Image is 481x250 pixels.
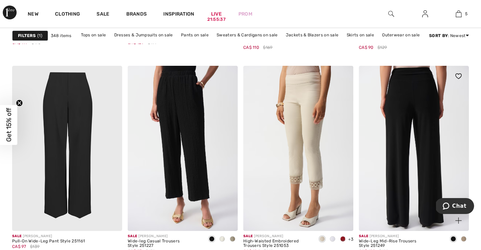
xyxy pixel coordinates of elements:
a: New [28,11,38,18]
a: Sale [97,11,109,18]
div: High-Waisted Embroidered Trousers Style 251053 [243,239,311,249]
div: Dune [227,234,238,245]
img: Pull-On Wide-Leg Pant Style 251161. Black [12,66,122,231]
span: $169 [263,44,272,51]
div: : Newest [429,33,469,39]
span: CA$ 97 [12,244,26,249]
div: Wide-Leg Mid-Rise Trousers Style 251249 [359,239,443,249]
div: Pull-On Wide-Leg Pant Style 251161 [12,239,85,244]
img: 1ère Avenue [3,6,17,19]
span: CA$ 90 [359,45,374,50]
div: White [217,234,227,245]
div: 21:55:37 [207,16,226,23]
img: Wide-leg Casual Trousers Style 251227. Black [128,66,238,231]
img: My Bag [456,10,462,18]
div: [PERSON_NAME] [12,234,85,239]
span: Sale [128,234,137,238]
a: Sweaters & Cardigans on sale [213,30,281,39]
iframe: Opens a widget where you can chat to one of our agents [436,198,474,215]
span: +3 [348,237,353,242]
div: Wide-leg Casual Trousers Style 251227 [128,239,201,249]
img: heart_black_full.svg [455,73,462,79]
span: CA$ 110 [243,45,259,50]
a: Jackets & Blazers on sale [282,30,342,39]
a: Tops on sale [78,30,110,39]
div: Black [207,234,217,245]
div: [PERSON_NAME] [359,234,443,239]
span: 1 [37,33,42,39]
a: Brands [126,11,147,18]
a: Skirts on sale [343,30,378,39]
span: Sale [359,234,368,238]
strong: Filters [18,33,36,39]
div: Moonstone [317,234,327,245]
a: 5 [442,10,475,18]
span: Sale [12,234,21,238]
a: Live21:55:37 [211,10,222,18]
span: 5 [465,11,468,17]
span: $129 [378,44,387,51]
span: Inspiration [163,11,194,18]
div: Radiant red [338,234,348,245]
a: Prom [238,10,252,18]
a: Pants on sale [178,30,212,39]
img: plus_v2.svg [455,217,462,224]
button: Close teaser [16,100,23,107]
span: Sale [243,234,253,238]
div: Black [448,234,459,245]
img: My Info [422,10,428,18]
span: Get 15% off [5,108,13,142]
a: Sign In [417,10,434,18]
a: Wide-Leg Mid-Rise Trousers Style 251249. Black [359,66,469,231]
div: Dune [459,234,469,245]
a: Dresses & Jumpsuits on sale [111,30,176,39]
a: Clothing [55,11,80,18]
strong: Sort By [429,33,448,38]
img: High-Waisted Embroidered Trousers Style 251053. White [243,66,353,231]
div: White [327,234,338,245]
a: Outerwear on sale [379,30,423,39]
span: $139 [30,243,39,250]
img: search the website [388,10,394,18]
div: [PERSON_NAME] [128,234,201,239]
span: 348 items [51,33,72,39]
div: [PERSON_NAME] [243,234,311,239]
